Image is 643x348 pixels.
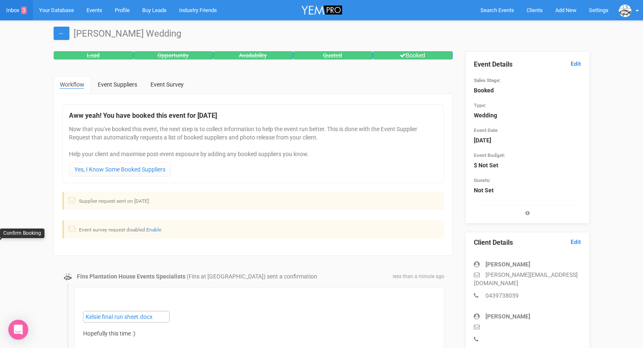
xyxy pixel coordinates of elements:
div: Opportunity [133,51,213,60]
span: (Fins at [GEOGRAPHIC_DATA]) sent a confirmation [187,273,317,280]
strong: Not Set [474,187,494,194]
p: 0439738059 [474,291,581,300]
legend: Aww yeah! You have booked this event for [DATE] [69,111,437,121]
span: 3 [21,7,27,14]
p: [PERSON_NAME][EMAIL_ADDRESS][DOMAIN_NAME] [474,271,581,287]
span: less than a minute ago [393,273,444,280]
img: data [619,5,631,17]
span: Search Events [480,7,514,13]
small: Sales Stage: [474,77,500,83]
div: Open Intercom Messenger [8,320,28,340]
strong: $ Not Set [474,162,498,169]
small: Event survey request disabled. [79,227,161,233]
a: Enable [146,227,161,233]
strong: Booked [474,87,494,94]
p: Now that you've booked this event, the next step is to collect information to help the event run ... [69,125,437,158]
strong: [PERSON_NAME] [485,313,530,320]
strong: Fins Plantation House Events Specialists [77,273,185,280]
span: Add New [555,7,576,13]
strong: [DATE] [474,137,491,144]
a: Edit [571,60,581,68]
h1: [PERSON_NAME] Wedding [54,29,590,39]
div: Quoted [293,51,373,60]
a: Event Suppliers [91,76,143,93]
div: Booked [373,51,453,60]
div: Lead [54,51,133,60]
a: Kelsie final run sheet.docx [83,311,170,323]
small: Supplier request sent on [DATE] [79,198,149,204]
small: Event Budget: [474,152,505,158]
small: Event Date [474,127,498,133]
div: Availability [213,51,293,60]
a: Edit [571,238,581,246]
a: Event Survey [144,76,190,93]
img: data [64,273,72,281]
span: Clients [527,7,543,13]
strong: [PERSON_NAME] [485,261,530,268]
strong: Wedding [474,112,497,119]
a: Yes, I Know Some Booked Suppliers [69,162,171,176]
legend: Event Details [474,60,581,70]
small: Guests: [474,177,490,183]
a: ← [54,27,69,40]
a: Workflow [54,76,91,94]
small: Type: [474,102,486,108]
legend: Client Details [474,238,581,248]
